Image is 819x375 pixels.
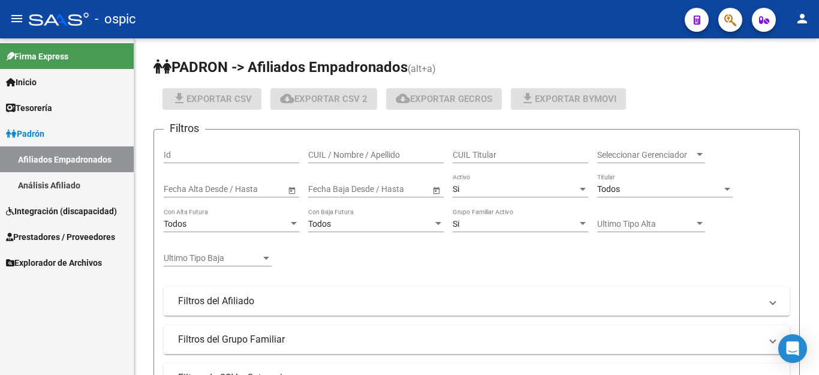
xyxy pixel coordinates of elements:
span: Exportar GECROS [396,94,492,104]
button: Exportar Bymovi [511,88,626,110]
span: Exportar CSV [172,94,252,104]
span: Todos [164,219,186,229]
mat-icon: cloud_download [396,91,410,106]
span: Exportar CSV 2 [280,94,368,104]
span: PADRON -> Afiliados Empadronados [153,59,408,76]
span: Inicio [6,76,37,89]
input: Fecha fin [362,184,421,194]
button: Open calendar [285,184,298,196]
span: Firma Express [6,50,68,63]
mat-icon: file_download [172,91,186,106]
mat-expansion-panel-header: Filtros del Afiliado [164,287,790,316]
mat-icon: file_download [520,91,535,106]
span: Todos [597,184,620,194]
mat-panel-title: Filtros del Afiliado [178,295,761,308]
span: (alt+a) [408,63,436,74]
div: Open Intercom Messenger [778,334,807,363]
span: Ultimo Tipo Baja [164,253,261,263]
span: Si [453,184,459,194]
mat-icon: cloud_download [280,91,294,106]
span: Ultimo Tipo Alta [597,219,694,229]
span: Todos [308,219,331,229]
span: Padrón [6,127,44,140]
span: Integración (discapacidad) [6,205,117,218]
button: Exportar CSV 2 [270,88,377,110]
mat-panel-title: Filtros del Grupo Familiar [178,333,761,346]
button: Exportar GECROS [386,88,502,110]
span: Seleccionar Gerenciador [597,150,694,160]
mat-icon: menu [10,11,24,26]
h3: Filtros [164,120,205,137]
input: Fecha inicio [164,184,207,194]
span: Si [453,219,459,229]
span: - ospic [95,6,136,32]
mat-icon: person [795,11,809,26]
span: Tesorería [6,101,52,115]
span: Prestadores / Proveedores [6,230,115,244]
input: Fecha inicio [308,184,352,194]
span: Exportar Bymovi [520,94,616,104]
input: Fecha fin [218,184,276,194]
button: Exportar CSV [162,88,261,110]
mat-expansion-panel-header: Filtros del Grupo Familiar [164,325,790,354]
span: Explorador de Archivos [6,256,102,269]
button: Open calendar [430,184,442,196]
